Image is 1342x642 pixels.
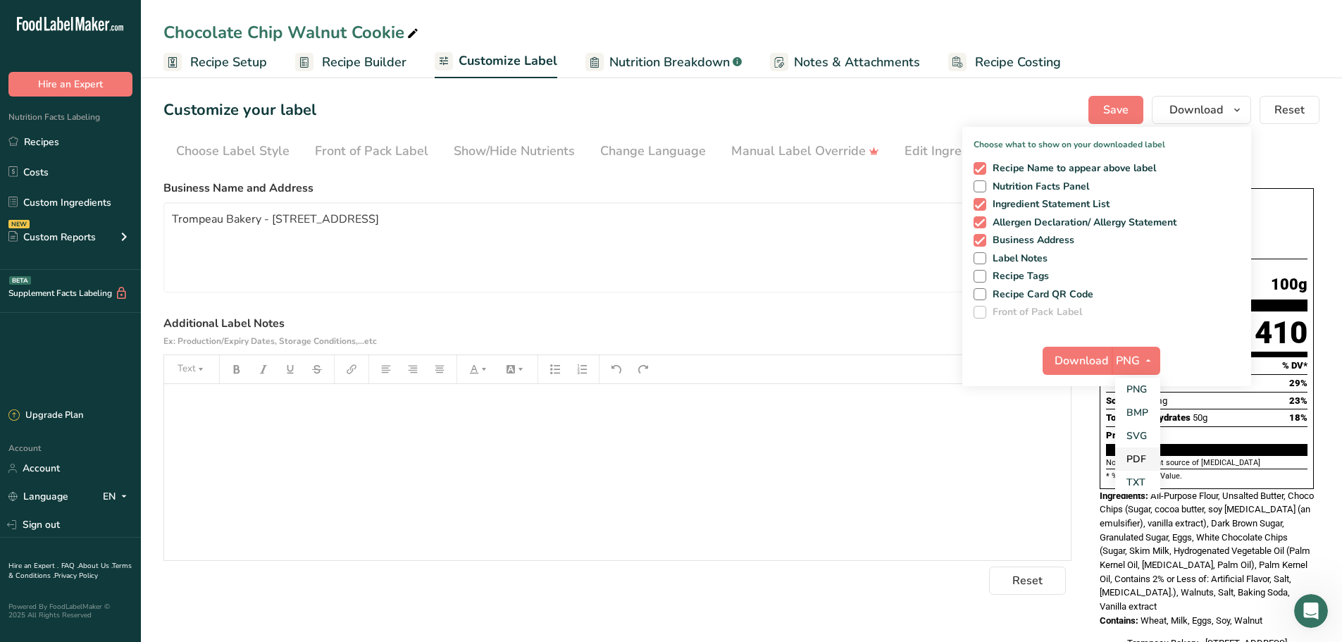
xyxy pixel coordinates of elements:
a: SVG [1115,424,1160,447]
button: Download [1043,347,1112,375]
span: Business Address [986,234,1075,247]
span: Nutrition Facts Panel [986,180,1090,193]
span: Reset [1012,572,1043,589]
a: Customize Label [435,45,557,79]
span: All-Purpose Flour, Unsalted Butter, Choco Chips (Sugar, cocoa butter, soy [MEDICAL_DATA] (an emul... [1100,490,1314,612]
a: Hire an Expert . [8,561,58,571]
iframe: Intercom live chat [1294,594,1328,628]
button: Text [170,358,213,381]
span: Label Notes [986,252,1048,265]
a: Recipe Costing [948,47,1061,78]
span: Nutrition Breakdown [609,53,730,72]
span: Recipe Costing [975,53,1061,72]
span: 50g [1193,412,1207,423]
div: BETA [9,276,31,285]
span: 100g [1271,276,1307,294]
span: Save [1103,101,1129,118]
span: Download [1055,352,1108,369]
button: Download [1152,96,1251,124]
span: Ingredients: [1100,490,1148,501]
span: Front of Pack Label [986,306,1083,319]
button: Reset [1260,96,1319,124]
label: Additional Label Notes [163,315,1071,349]
button: Hire an Expert [8,72,132,97]
span: PNG [1116,352,1140,369]
p: Choose what to show on your downloaded label [962,127,1251,151]
a: Notes & Attachments [770,47,920,78]
span: Customize Label [459,51,557,70]
section: * %DV = %Daily Value. [1106,469,1307,482]
a: BMP [1115,401,1160,424]
span: Protein [1106,430,1137,440]
span: Sodium [1106,395,1137,406]
a: About Us . [78,561,112,571]
span: Ex: Production/Expiry Dates, Storage Conditions,...etc [163,335,377,347]
a: PNG [1115,378,1160,401]
h1: Customize your label [163,99,316,122]
a: FAQ . [61,561,78,571]
span: Allergen Declaration/ Allergy Statement [986,216,1177,229]
button: PNG [1112,347,1160,375]
div: Edit Ingredients/Allergens List [905,142,1083,161]
a: TXT [1115,471,1160,494]
span: Recipe Name to appear above label [986,162,1157,175]
div: Manual Label Override [731,142,879,161]
section: Not a significant source of [MEDICAL_DATA] [1106,457,1307,469]
div: Front of Pack Label [315,142,428,161]
div: Custom Reports [8,230,96,245]
div: Choose Label Style [176,142,290,161]
a: Nutrition Breakdown [585,47,742,78]
div: 410 [1255,314,1307,352]
span: Ingredient Statement List [986,198,1110,211]
span: Download [1169,101,1223,118]
div: NEW [8,220,30,228]
div: Chocolate Chip Walnut Cookie [163,20,421,45]
div: Powered By FoodLabelMaker © 2025 All Rights Reserved [8,603,132,619]
span: Reset [1274,101,1305,118]
span: Recipe Builder [322,53,406,72]
a: Terms & Conditions . [8,561,132,581]
span: 18% [1289,412,1307,423]
span: 29% [1289,378,1307,388]
div: Show/Hide Nutrients [454,142,575,161]
div: EN [103,488,132,505]
span: Wheat, Milk, Eggs, Soy, Walnut [1141,615,1262,626]
a: Language [8,484,68,509]
span: Recipe Setup [190,53,267,72]
span: Total Carbohydrates [1106,412,1191,423]
a: Privacy Policy [54,571,98,581]
a: PDF [1115,447,1160,471]
span: Contains: [1100,615,1138,626]
span: Notes & Attachments [794,53,920,72]
a: Recipe Builder [295,47,406,78]
a: Recipe Setup [163,47,267,78]
div: Change Language [600,142,706,161]
span: Recipe Card QR Code [986,288,1094,301]
div: Upgrade Plan [8,409,83,423]
label: Business Name and Address [163,180,1071,197]
span: 23% [1289,395,1307,406]
button: Reset [989,567,1066,595]
span: Recipe Tags [986,270,1050,283]
button: Save [1088,96,1143,124]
